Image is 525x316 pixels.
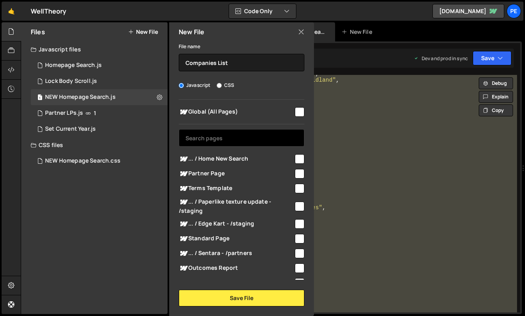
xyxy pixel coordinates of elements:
[94,110,96,116] span: 1
[31,89,168,105] div: 15879/44968.js
[128,29,158,35] button: New File
[31,153,168,169] div: 15879/44969.css
[179,43,200,51] label: File name
[45,157,120,165] div: NEW Homepage Search.css
[179,219,294,229] span: ... / Edge Kart - /staging
[21,137,168,153] div: CSS files
[45,78,97,85] div: Lock Body Scroll.js
[507,4,521,18] a: Pe
[37,95,42,101] span: 1
[31,121,168,137] div: 15879/44768.js
[179,83,184,88] input: Javascript
[31,57,168,73] div: 15879/44964.js
[179,263,294,273] span: Outcomes Report
[179,278,294,288] span: ... / Terms and Conditions
[31,6,67,16] div: WellTheory
[479,77,513,89] button: Debug
[179,54,304,71] input: Name
[179,129,304,147] input: Search pages
[179,234,294,243] span: Standard Page
[229,4,296,18] button: Code Only
[179,107,294,117] span: Global (All Pages)
[31,27,45,36] h2: Files
[479,104,513,116] button: Copy
[45,126,96,133] div: Set Current Year.js
[31,73,168,89] div: 15879/42362.js
[432,4,504,18] a: [DOMAIN_NAME]
[45,62,102,69] div: Homepage Search.js
[217,81,234,89] label: CSS
[473,51,511,65] button: Save
[179,249,294,258] span: ... / Sentara - /partners
[31,105,168,121] div: 15879/44963.js
[179,197,294,215] span: ... / Paperlike texture update - /staging
[179,290,304,306] button: Save File
[341,28,375,36] div: New File
[45,94,116,101] div: NEW Homepage Search.js
[479,91,513,103] button: Explain
[2,2,21,21] a: 🤙
[179,81,211,89] label: Javascript
[179,184,294,193] span: Terms Template
[217,83,222,88] input: CSS
[179,169,294,179] span: Partner Page
[21,41,168,57] div: Javascript files
[179,27,204,36] h2: New File
[414,55,468,62] div: Dev and prod in sync
[45,110,83,117] div: Partner LPs.js
[179,154,294,164] span: ... / Home New Search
